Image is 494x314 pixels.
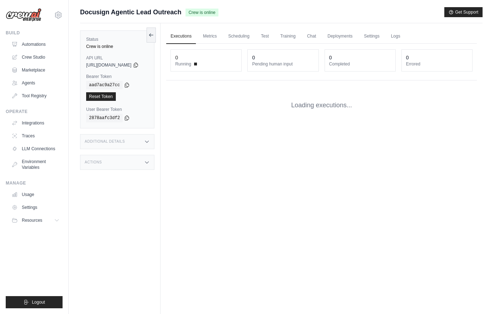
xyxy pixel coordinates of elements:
[387,29,405,44] a: Logs
[86,92,116,101] a: Reset Token
[9,202,63,213] a: Settings
[9,64,63,76] a: Marketplace
[86,62,132,68] span: [URL][DOMAIN_NAME]
[252,54,255,61] div: 0
[166,89,477,122] div: Loading executions...
[85,139,125,144] h3: Additional Details
[9,117,63,129] a: Integrations
[86,107,148,112] label: User Bearer Token
[6,109,63,114] div: Operate
[9,130,63,142] a: Traces
[80,7,181,17] span: Docusign Agentic Lead Outreach
[9,215,63,226] button: Resources
[166,29,196,44] a: Executions
[6,180,63,186] div: Manage
[6,8,41,22] img: Logo
[9,39,63,50] a: Automations
[9,143,63,154] a: LLM Connections
[86,55,148,61] label: API URL
[86,36,148,42] label: Status
[9,77,63,89] a: Agents
[86,81,123,89] code: aad7ac9a27cc
[323,29,357,44] a: Deployments
[32,299,45,305] span: Logout
[9,156,63,173] a: Environment Variables
[360,29,384,44] a: Settings
[175,54,178,61] div: 0
[303,29,320,44] a: Chat
[406,61,468,67] dt: Errored
[186,9,218,16] span: Crew is online
[175,61,191,67] span: Running
[22,217,42,223] span: Resources
[199,29,221,44] a: Metrics
[86,44,148,49] div: Crew is online
[252,61,314,67] dt: Pending human input
[9,189,63,200] a: Usage
[257,29,273,44] a: Test
[444,7,483,17] button: Get Support
[9,51,63,63] a: Crew Studio
[458,280,494,314] iframe: Chat Widget
[6,296,63,308] button: Logout
[9,90,63,102] a: Tool Registry
[86,74,148,79] label: Bearer Token
[224,29,254,44] a: Scheduling
[276,29,300,44] a: Training
[329,61,391,67] dt: Completed
[85,160,102,165] h3: Actions
[329,54,332,61] div: 0
[6,30,63,36] div: Build
[406,54,409,61] div: 0
[86,114,123,122] code: 2878aafc3df2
